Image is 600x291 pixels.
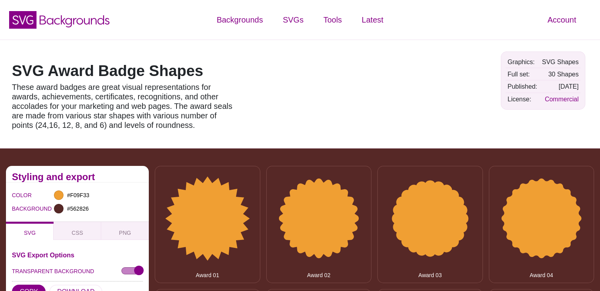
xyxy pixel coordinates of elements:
[540,81,581,92] td: [DATE]
[538,8,586,32] a: Account
[12,252,143,258] h3: SVG Export Options
[12,174,143,180] h2: Styling and export
[506,81,539,92] td: Published:
[155,166,260,283] button: Award 01
[101,222,149,240] button: PNG
[12,63,238,78] h1: SVG Award Badge Shapes
[12,266,94,276] label: TRANSPARENT BACKGROUND
[54,222,101,240] button: CSS
[119,230,131,236] span: PNG
[377,166,483,283] button: Award 03
[313,8,352,32] a: Tools
[207,8,273,32] a: Backgrounds
[72,230,83,236] span: CSS
[489,166,594,283] button: Award 04
[352,8,393,32] a: Latest
[506,93,539,105] td: License:
[540,68,581,80] td: 30 Shapes
[266,166,372,283] button: Award 02
[506,56,539,68] td: Graphics:
[506,68,539,80] td: Full set:
[12,204,22,214] label: BACKGROUND
[273,8,313,32] a: SVGs
[12,190,22,200] label: COLOR
[540,56,581,68] td: SVG Shapes
[545,96,579,103] a: Commercial
[12,82,238,130] p: These award badges are great visual representations for awards, achievements, certificates, recog...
